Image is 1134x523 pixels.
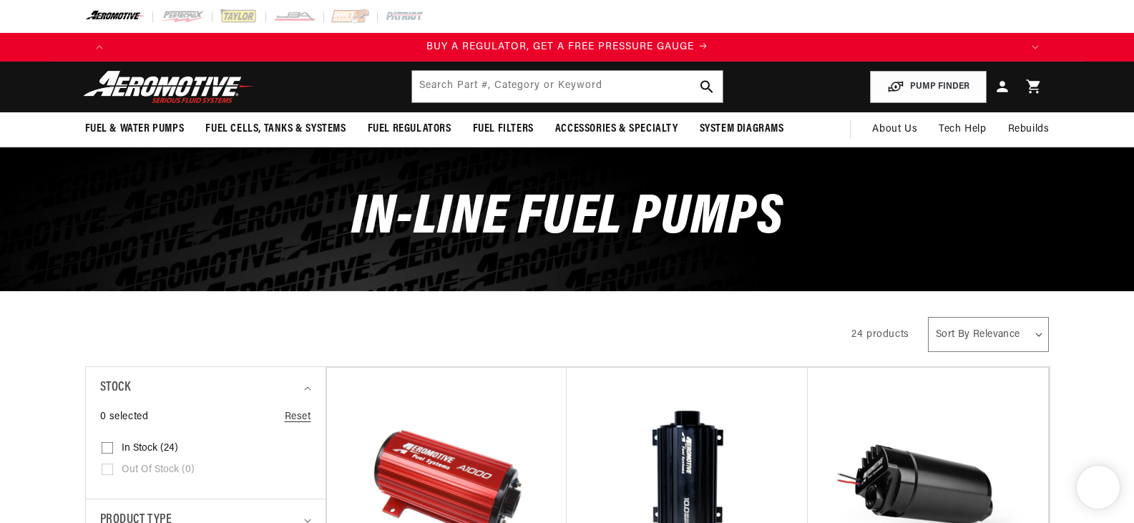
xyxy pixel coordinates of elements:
[412,71,723,102] input: Search by Part Number, Category or Keyword
[79,70,258,104] img: Aeromotive
[100,409,149,425] span: 0 selected
[195,112,356,146] summary: Fuel Cells, Tanks & Systems
[122,464,195,476] span: Out of stock (0)
[122,442,178,455] span: In stock (24)
[872,124,917,135] span: About Us
[205,122,346,137] span: Fuel Cells, Tanks & Systems
[544,112,689,146] summary: Accessories & Specialty
[100,378,131,399] span: Stock
[997,112,1060,147] summary: Rebuilds
[870,71,987,103] button: PUMP FINDER
[357,112,462,146] summary: Fuel Regulators
[462,112,544,146] summary: Fuel Filters
[114,39,1021,55] div: 1 of 4
[85,33,114,62] button: Translation missing: en.sections.announcements.previous_announcement
[700,122,784,137] span: System Diagrams
[85,122,185,137] span: Fuel & Water Pumps
[1021,33,1050,62] button: Translation missing: en.sections.announcements.next_announcement
[861,112,928,147] a: About Us
[555,122,678,137] span: Accessories & Specialty
[689,112,795,146] summary: System Diagrams
[114,39,1021,55] div: Announcement
[74,112,195,146] summary: Fuel & Water Pumps
[285,409,311,425] a: Reset
[851,329,909,340] span: 24 products
[928,112,997,147] summary: Tech Help
[100,367,311,409] summary: Stock (0 selected)
[1008,122,1050,137] span: Rebuilds
[939,122,986,137] span: Tech Help
[368,122,451,137] span: Fuel Regulators
[473,122,534,137] span: Fuel Filters
[351,190,783,247] span: In-Line Fuel Pumps
[114,39,1021,55] a: BUY A REGULATOR, GET A FREE PRESSURE GAUGE
[426,41,694,52] span: BUY A REGULATOR, GET A FREE PRESSURE GAUGE
[49,33,1085,62] slideshow-component: Translation missing: en.sections.announcements.announcement_bar
[691,71,723,102] button: search button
